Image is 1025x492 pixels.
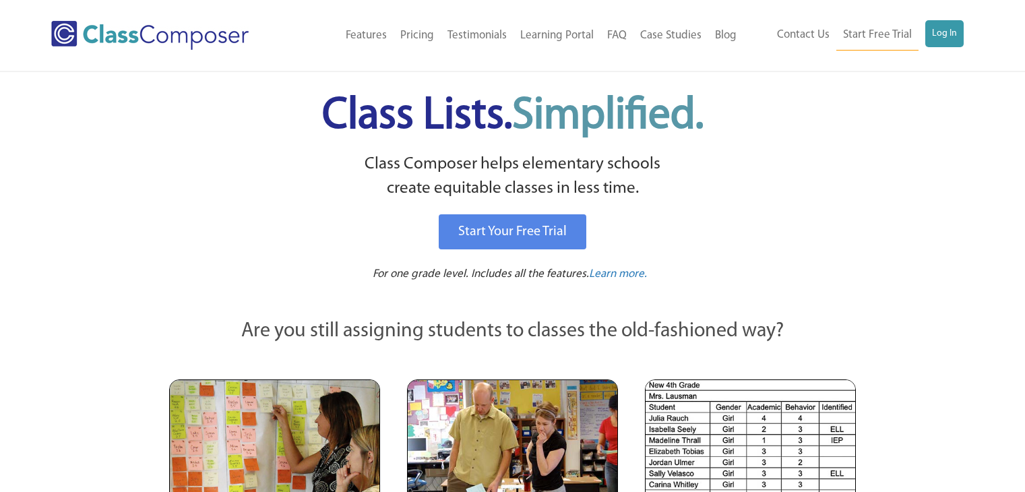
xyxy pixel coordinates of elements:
[589,266,647,283] a: Learn more.
[836,20,919,51] a: Start Free Trial
[167,152,859,202] p: Class Composer helps elementary schools create equitable classes in less time.
[373,268,589,280] span: For one grade level. Includes all the features.
[512,94,704,138] span: Simplified.
[925,20,964,47] a: Log In
[441,21,514,51] a: Testimonials
[770,20,836,50] a: Contact Us
[743,20,964,51] nav: Header Menu
[292,21,743,51] nav: Header Menu
[339,21,394,51] a: Features
[589,268,647,280] span: Learn more.
[322,94,704,138] span: Class Lists.
[439,214,586,249] a: Start Your Free Trial
[169,317,857,346] p: Are you still assigning students to classes the old-fashioned way?
[514,21,600,51] a: Learning Portal
[600,21,633,51] a: FAQ
[708,21,743,51] a: Blog
[51,21,249,50] img: Class Composer
[458,225,567,239] span: Start Your Free Trial
[633,21,708,51] a: Case Studies
[394,21,441,51] a: Pricing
